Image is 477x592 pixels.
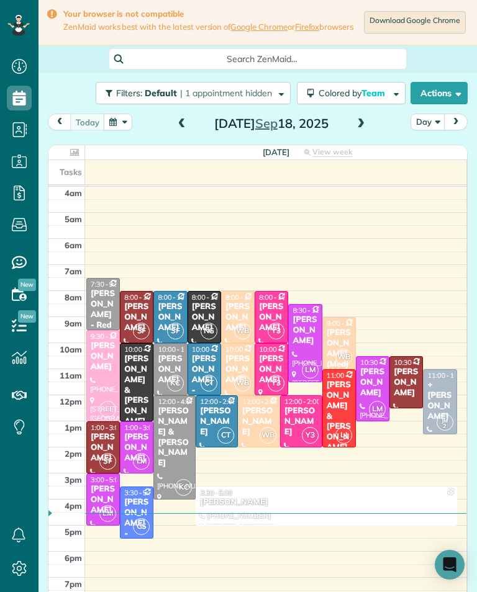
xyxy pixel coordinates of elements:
span: LM [99,505,116,522]
div: [PERSON_NAME] [199,406,234,437]
span: 3pm [65,475,82,485]
div: [PERSON_NAME] (Medjoubi) [326,328,352,380]
span: 12:00 - 2:00 [200,397,236,406]
span: Y3 [302,427,319,444]
span: 8:00 - 10:00 [158,293,194,302]
span: 11:00 - 2:00 [327,371,363,380]
div: [PERSON_NAME] [124,432,150,464]
a: Firefox [295,22,320,32]
span: ZenMaid works best with the latest version of or browsers [63,22,353,32]
span: LI [99,401,116,418]
span: 4am [65,188,82,198]
button: prev [48,114,71,130]
span: Y3 [268,375,284,392]
button: today [70,114,105,130]
span: 5am [65,214,82,224]
span: 9:00 - 11:00 [327,319,363,328]
div: [PERSON_NAME] [157,302,183,333]
span: Tasks [60,167,82,177]
div: [PERSON_NAME] [157,354,183,385]
span: 10:00 - 12:00 [158,345,198,354]
span: Default [145,87,178,99]
span: 12:00 - 2:00 [284,397,320,406]
span: Team [361,87,387,99]
span: 10am [60,344,82,354]
h2: [DATE] 18, 2025 [194,117,349,130]
span: [DATE] [263,147,289,157]
button: Colored byTeam [297,82,406,104]
span: 8:00 - 10:00 [259,293,295,302]
span: 12:00 - 4:00 [158,397,194,406]
a: Download Google Chrome [364,11,466,34]
div: [PERSON_NAME] & [PERSON_NAME] [124,354,150,427]
span: 3:00 - 5:00 [91,475,123,484]
span: WB [234,375,251,392]
span: 2pm [65,449,82,459]
a: Filters: Default | 1 appointment hidden [89,82,291,104]
span: 4pm [65,501,82,511]
span: 5pm [65,527,82,537]
span: 6pm [65,553,82,563]
div: [PERSON_NAME] [258,302,284,333]
div: Open Intercom Messenger [435,550,465,580]
span: SF [167,323,184,339]
span: 9am [65,318,82,328]
div: [PERSON_NAME] [90,341,116,372]
div: [PERSON_NAME] [90,484,116,516]
span: 8:30 - 11:30 [293,306,329,315]
div: [PERSON_NAME] [199,497,453,508]
span: 9:30 - 1:00 [91,332,123,341]
button: Day [411,114,445,130]
div: [PERSON_NAME] [90,432,116,464]
span: New [18,279,36,291]
span: 8:00 - 10:00 [192,293,228,302]
span: 7:30 - 9:30 [91,280,123,289]
div: [PERSON_NAME] [225,302,251,333]
button: Actions [411,82,468,104]
span: KC [175,479,192,496]
span: 10:00 - 12:00 [259,345,299,354]
div: [PERSON_NAME] [191,302,217,333]
span: JM [442,417,448,424]
span: LM [133,453,150,470]
span: 3:30 - 5:00 [200,488,232,497]
span: CT [201,375,217,392]
span: LJ [335,427,352,444]
div: [PERSON_NAME] - Under Car Plus [191,354,217,427]
div: [PERSON_NAME] [360,367,386,398]
span: 10:00 - 12:00 [192,345,232,354]
span: 1:00 - 3:00 [124,423,157,432]
span: 11am [60,370,82,380]
div: [PERSON_NAME] [292,315,318,346]
span: 10:30 - 12:30 [394,358,434,367]
span: 12:00 - 2:00 [242,397,278,406]
span: 3:30 - 5:30 [124,488,157,497]
span: GS [133,518,150,535]
span: 1:00 - 3:00 [91,423,123,432]
span: View week [312,147,352,157]
span: Sep [255,115,278,131]
div: [PERSON_NAME] [258,354,284,385]
div: [PERSON_NAME] [124,302,150,333]
small: 2 [437,421,453,433]
div: [PERSON_NAME] [225,354,251,385]
a: Google Chrome [230,22,288,32]
span: 10:00 - 12:00 [225,345,266,354]
span: 11:00 - 1:30 [427,371,463,380]
span: 12pm [60,397,82,406]
span: New [18,310,36,323]
span: 1pm [65,423,82,433]
span: 10:30 - 1:00 [360,358,396,367]
span: WB [234,323,251,339]
span: 7pm [65,579,82,589]
span: Colored by [319,87,389,99]
strong: Your browser is not compatible [63,9,353,19]
span: KC [167,375,184,392]
span: 8am [65,292,82,302]
span: SF [99,453,116,470]
div: [PERSON_NAME] [242,406,276,437]
span: LM [302,362,319,379]
span: 7am [65,266,82,276]
span: 8:00 - 10:00 [225,293,261,302]
span: SF [133,323,150,339]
